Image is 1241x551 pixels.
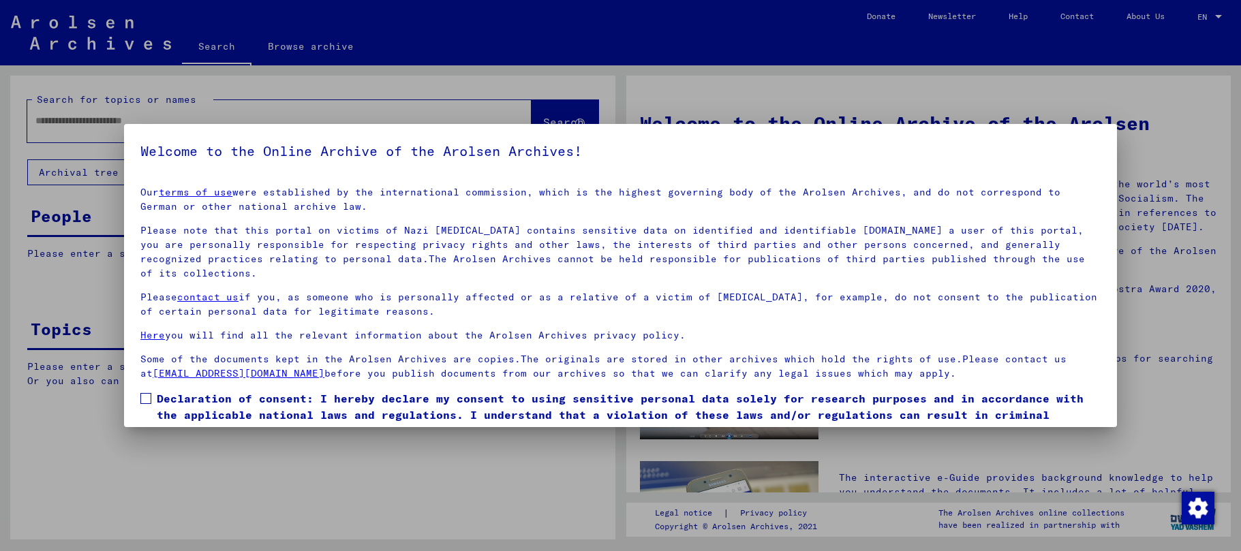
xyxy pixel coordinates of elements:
[140,185,1101,214] p: Our were established by the international commission, which is the highest governing body of the ...
[140,328,1101,343] p: you will find all the relevant information about the Arolsen Archives privacy policy.
[140,290,1101,319] p: Please if you, as someone who is personally affected or as a relative of a victim of [MEDICAL_DAT...
[159,186,232,198] a: terms of use
[153,367,324,379] a: [EMAIL_ADDRESS][DOMAIN_NAME]
[1181,491,1214,524] div: Change consent
[140,223,1101,281] p: Please note that this portal on victims of Nazi [MEDICAL_DATA] contains sensitive data on identif...
[140,140,1101,162] h5: Welcome to the Online Archive of the Arolsen Archives!
[177,291,239,303] a: contact us
[140,352,1101,381] p: Some of the documents kept in the Arolsen Archives are copies.The originals are stored in other a...
[140,329,165,341] a: Here
[157,390,1101,439] span: Declaration of consent: I hereby declare my consent to using sensitive personal data solely for r...
[1182,492,1214,524] img: Change consent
